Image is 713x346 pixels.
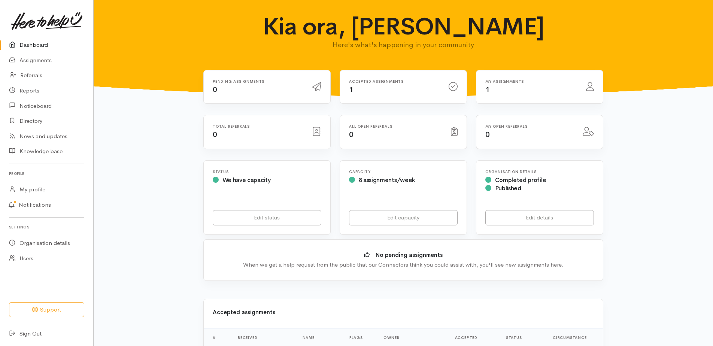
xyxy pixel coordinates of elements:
[9,302,84,318] button: Support
[213,85,217,94] span: 0
[213,170,321,174] h6: Status
[485,210,594,225] a: Edit details
[349,79,440,84] h6: Accepted assignments
[359,176,415,184] span: 8 assignments/week
[258,13,549,40] h1: Kia ora, [PERSON_NAME]
[258,40,549,50] p: Here's what's happening in your community
[213,79,303,84] h6: Pending assignments
[213,124,303,128] h6: Total referrals
[215,261,592,269] div: When we get a help request from the public that our Connectors think you could assist with, you'l...
[485,79,577,84] h6: My assignments
[222,176,271,184] span: We have capacity
[213,309,275,316] b: Accepted assignments
[485,124,574,128] h6: My open referrals
[349,85,354,94] span: 1
[349,130,354,139] span: 0
[213,210,321,225] a: Edit status
[213,130,217,139] span: 0
[485,170,594,174] h6: Organisation Details
[495,184,521,192] span: Published
[9,169,84,179] h6: Profile
[349,170,458,174] h6: Capacity
[485,130,490,139] span: 0
[376,251,443,258] b: No pending assignments
[9,222,84,232] h6: Settings
[349,124,442,128] h6: All open referrals
[349,210,458,225] a: Edit capacity
[485,85,490,94] span: 1
[495,176,546,184] span: Completed profile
